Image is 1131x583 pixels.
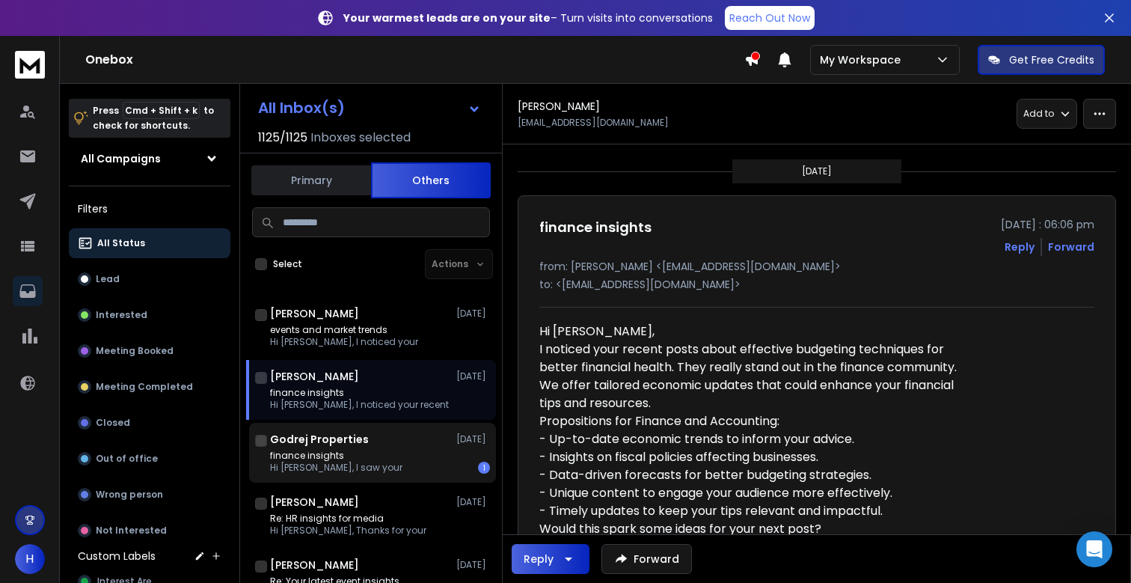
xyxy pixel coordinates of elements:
p: Reach Out Now [729,10,810,25]
h1: finance insights [539,217,652,238]
p: [DATE] [456,559,490,571]
p: Get Free Credits [1009,52,1094,67]
h1: [PERSON_NAME] [270,495,359,510]
button: Reply [512,544,589,574]
p: Wrong person [96,489,163,501]
span: Cmd + Shift + k [123,102,200,119]
button: Meeting Booked [69,336,230,366]
p: Add to [1023,108,1054,120]
button: H [15,544,45,574]
button: Reply [1005,239,1035,254]
p: Re: HR insights for media [270,513,426,525]
div: Forward [1048,239,1094,254]
p: Hi [PERSON_NAME], I noticed your recent [270,399,449,411]
p: – Turn visits into conversations [343,10,713,25]
h1: All Inbox(s) [258,100,345,115]
button: All Inbox(s) [246,93,493,123]
p: My Workspace [820,52,907,67]
button: Interested [69,300,230,330]
button: Meeting Completed [69,372,230,402]
button: Wrong person [69,480,230,510]
button: Forward [601,544,692,574]
button: Get Free Credits [978,45,1105,75]
p: Meeting Booked [96,345,174,357]
p: Not Interested [96,525,167,537]
button: Lead [69,264,230,294]
p: from: [PERSON_NAME] <[EMAIL_ADDRESS][DOMAIN_NAME]> [539,259,1094,274]
p: [DATE] [456,433,490,445]
img: logo [15,51,45,79]
p: Hi [PERSON_NAME], I noticed your [270,336,418,348]
h1: All Campaigns [81,151,161,166]
h1: [PERSON_NAME] [270,369,359,384]
span: 1125 / 1125 [258,129,307,147]
a: Reach Out Now [725,6,815,30]
p: Lead [96,273,120,285]
p: All Status [97,237,145,249]
h3: Custom Labels [78,549,156,564]
button: Not Interested [69,516,230,546]
div: Reply [524,552,554,567]
p: to: <[EMAIL_ADDRESS][DOMAIN_NAME]> [539,277,1094,292]
button: All Status [69,228,230,258]
div: 1 [478,462,490,474]
h3: Inboxes selected [310,129,411,147]
p: events and market trends [270,324,418,336]
p: Out of office [96,453,158,465]
h1: [PERSON_NAME] [270,306,359,321]
p: [DATE] [456,370,490,382]
div: Open Intercom Messenger [1076,531,1112,567]
p: [DATE] [802,165,832,177]
button: Primary [251,164,371,197]
p: Interested [96,309,147,321]
p: Press to check for shortcuts. [93,103,214,133]
p: [DATE] [456,496,490,508]
p: finance insights [270,387,449,399]
p: [DATE] [456,308,490,320]
button: Closed [69,408,230,438]
p: Closed [96,417,130,429]
h1: [PERSON_NAME] [270,558,359,573]
p: Hi [PERSON_NAME], I saw your [270,462,402,474]
h1: [PERSON_NAME] [518,99,600,114]
h1: Onebox [85,51,744,69]
button: Out of office [69,444,230,474]
p: Hi [PERSON_NAME], Thanks for your [270,525,426,537]
p: Meeting Completed [96,381,193,393]
p: [DATE] : 06:06 pm [1001,217,1094,232]
p: finance insights [270,450,402,462]
h3: Filters [69,198,230,219]
button: Others [371,162,491,198]
strong: Your warmest leads are on your site [343,10,551,25]
label: Select [273,258,302,270]
p: [EMAIL_ADDRESS][DOMAIN_NAME] [518,117,669,129]
button: All Campaigns [69,144,230,174]
h1: Godrej Properties [270,432,369,447]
